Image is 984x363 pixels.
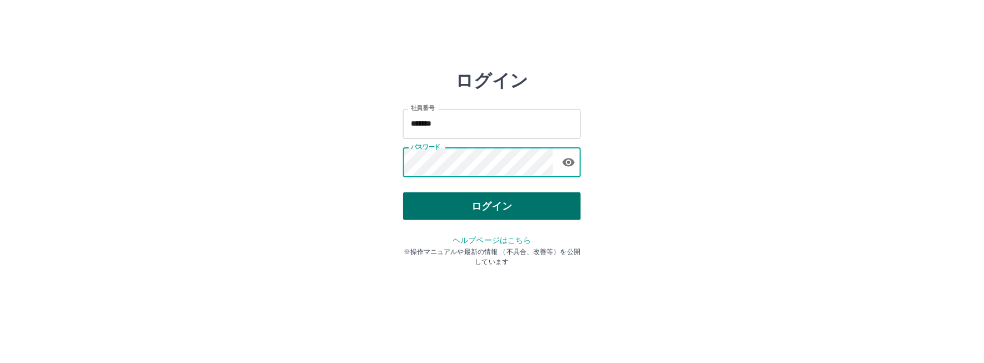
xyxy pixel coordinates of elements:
[411,143,440,151] label: パスワード
[411,104,434,112] label: 社員番号
[453,236,531,245] a: ヘルプページはこちら
[403,247,581,267] p: ※操作マニュアルや最新の情報 （不具合、改善等）を公開しています
[456,70,529,91] h2: ログイン
[403,192,581,220] button: ログイン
